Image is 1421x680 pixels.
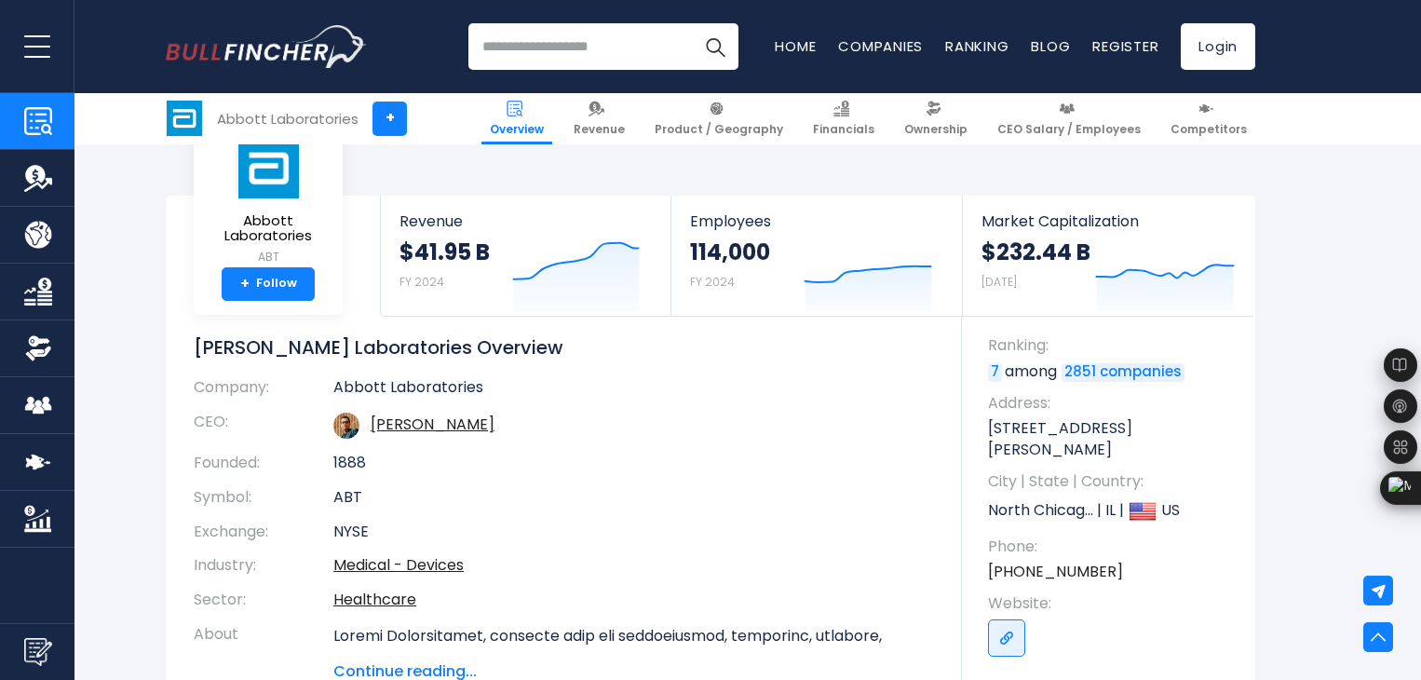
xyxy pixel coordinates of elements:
a: Revenue [565,93,633,144]
span: Address: [988,393,1237,414]
a: Blog [1031,36,1070,56]
p: [STREET_ADDRESS][PERSON_NAME] [988,418,1237,460]
span: Revenue [574,122,625,137]
span: Employees [690,212,942,230]
span: Revenue [399,212,652,230]
a: CEO Salary / Employees [989,93,1149,144]
a: Medical - Devices [333,554,464,576]
img: ABT logo [236,137,301,199]
small: [DATE] [981,274,1017,290]
small: FY 2024 [690,274,735,290]
a: Go to link [988,619,1025,657]
td: 1888 [333,446,934,481]
small: FY 2024 [399,274,444,290]
img: Bullfincher logo [166,25,367,68]
a: ceo [371,414,494,435]
p: among [988,361,1237,382]
span: Ownership [904,122,968,137]
span: Product / Geography [655,122,783,137]
a: Healthcare [333,589,416,610]
span: Overview [490,122,544,137]
a: Ownership [896,93,976,144]
p: North Chicag... | IL | US [988,497,1237,525]
a: Product / Geography [646,93,792,144]
span: Competitors [1171,122,1247,137]
strong: 114,000 [690,238,770,266]
button: Search [692,23,738,70]
span: Financials [813,122,874,137]
a: Home [775,36,816,56]
img: ABT logo [167,101,202,136]
strong: $41.95 B [399,238,490,266]
span: Market Capitalization [981,212,1235,230]
img: robert-b-ford.jpg [333,413,359,439]
a: Competitors [1162,93,1255,144]
td: ABT [333,481,934,515]
a: Register [1092,36,1158,56]
th: Exchange: [194,515,333,550]
span: City | State | Country: [988,471,1237,492]
th: CEO: [194,405,333,446]
a: +Follow [222,267,315,301]
a: [PHONE_NUMBER] [988,562,1123,582]
a: + [372,102,407,136]
a: Companies [838,36,923,56]
a: Abbott Laboratories ABT [208,136,329,267]
a: 7 [988,363,1002,382]
span: CEO Salary / Employees [997,122,1141,137]
a: Login [1181,23,1255,70]
a: Market Capitalization $232.44 B [DATE] [963,196,1253,316]
a: Go to homepage [166,25,366,68]
strong: $232.44 B [981,238,1090,266]
a: Financials [805,93,883,144]
span: Phone: [988,537,1237,557]
a: Employees 114,000 FY 2024 [671,196,961,316]
a: Overview [481,93,552,144]
th: Sector: [194,583,333,618]
span: Website: [988,593,1237,614]
span: Abbott Laboratories [209,213,328,244]
a: Revenue $41.95 B FY 2024 [381,196,670,316]
a: Ranking [945,36,1008,56]
div: Abbott Laboratories [217,108,359,129]
th: Founded: [194,446,333,481]
small: ABT [209,249,328,265]
h1: [PERSON_NAME] Laboratories Overview [194,335,934,360]
th: Company: [194,378,333,405]
span: Ranking: [988,335,1237,356]
td: NYSE [333,515,934,550]
img: Ownership [24,334,52,362]
td: Abbott Laboratories [333,378,934,405]
strong: + [240,276,250,292]
th: Symbol: [194,481,333,515]
a: 2851 companies [1062,363,1184,382]
th: Industry: [194,549,333,583]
